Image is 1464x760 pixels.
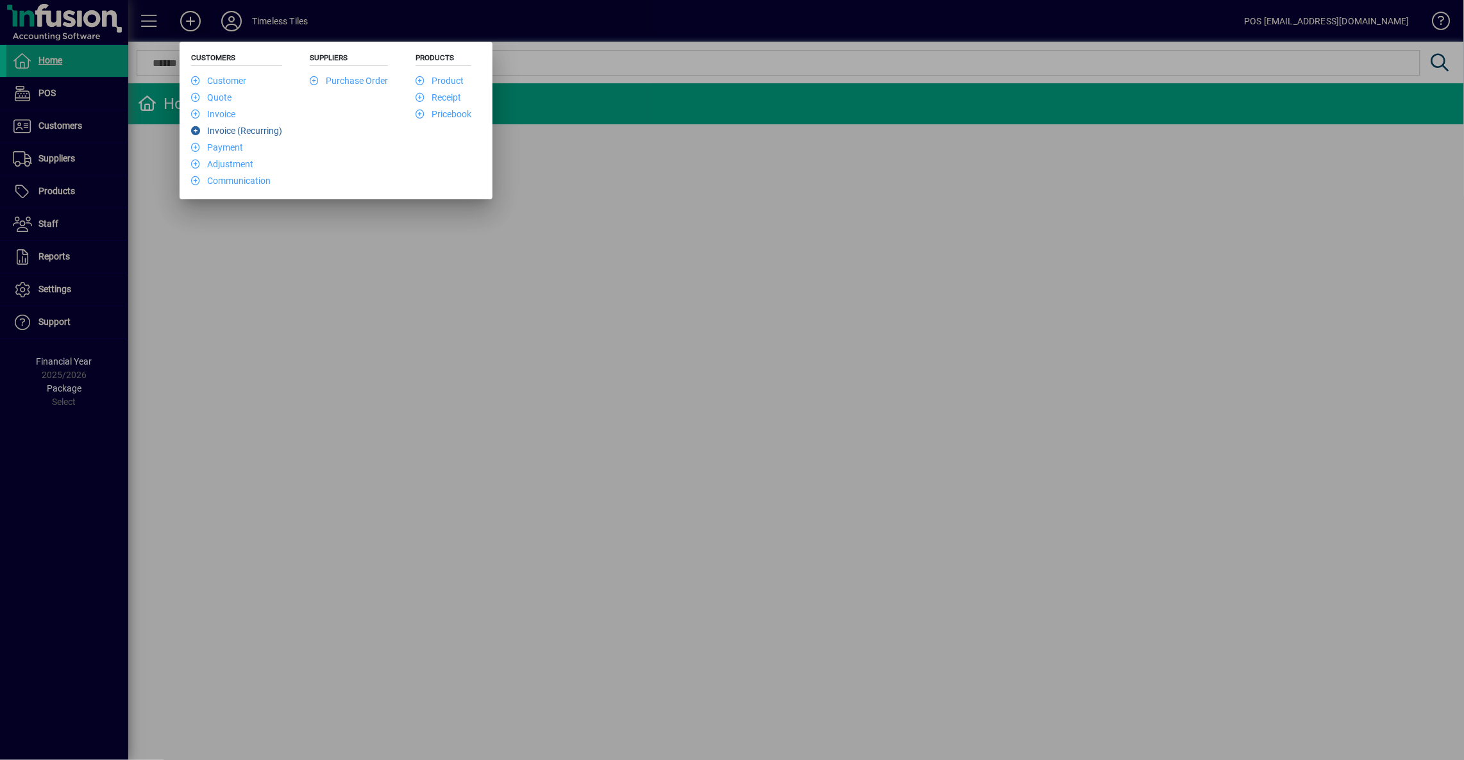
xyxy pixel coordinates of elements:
[191,142,243,153] a: Payment
[191,92,231,103] a: Quote
[416,109,471,119] a: Pricebook
[191,76,246,86] a: Customer
[191,53,282,66] h5: Customers
[310,53,388,66] h5: Suppliers
[191,159,253,169] a: Adjustment
[191,176,271,186] a: Communication
[416,76,464,86] a: Product
[310,76,388,86] a: Purchase Order
[191,109,235,119] a: Invoice
[416,53,471,66] h5: Products
[416,92,461,103] a: Receipt
[191,126,282,136] a: Invoice (Recurring)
